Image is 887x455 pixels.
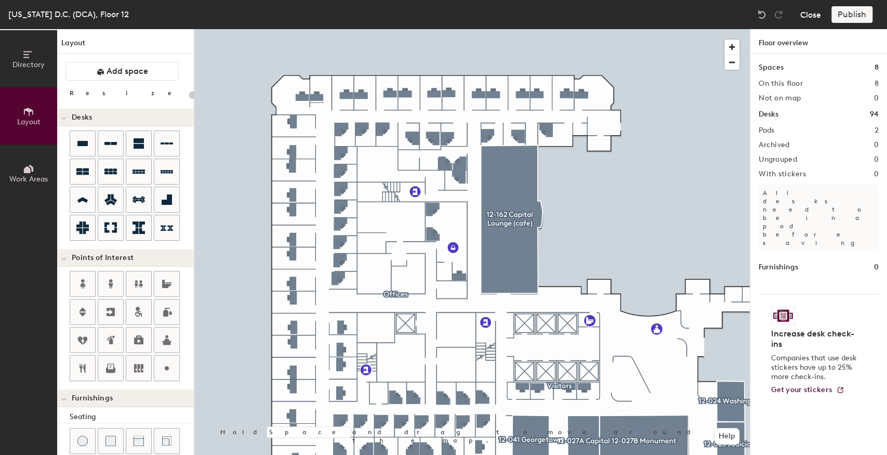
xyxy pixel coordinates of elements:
[875,80,879,88] h2: 8
[773,9,784,20] img: Redo
[771,354,860,382] p: Companies that use desk stickers have up to 25% more check-ins.
[759,80,803,88] h2: On this floor
[714,428,739,445] button: Help
[759,170,806,178] h2: With stickers
[874,141,879,149] h2: 0
[875,62,879,73] h1: 8
[12,60,45,69] span: Directory
[9,175,48,184] span: Work Areas
[134,436,144,446] img: Couch (middle)
[759,185,879,251] p: All desks need to be in a pod before saving
[759,141,789,149] h2: Archived
[154,428,180,454] button: Couch (corner)
[771,329,860,349] h4: Increase desk check-ins
[98,428,124,454] button: Cushion
[126,428,152,454] button: Couch (middle)
[72,254,134,262] span: Points of Interest
[17,118,41,126] span: Layout
[70,428,96,454] button: Stool
[759,155,797,164] h2: Ungrouped
[70,89,184,97] div: Resize
[874,170,879,178] h2: 0
[57,37,194,54] h1: Layout
[759,109,778,120] h1: Desks
[8,8,129,21] div: [US_STATE] D.C. (DCA), Floor 12
[771,385,832,394] span: Get your stickers
[800,6,821,23] button: Close
[771,386,844,395] a: Get your stickers
[107,66,148,76] span: Add space
[759,94,801,102] h2: Not on map
[759,62,784,73] h1: Spaces
[759,126,774,135] h2: Pods
[875,126,879,135] h2: 2
[105,436,116,446] img: Cushion
[750,29,887,54] h1: Floor overview
[874,94,879,102] h2: 0
[757,9,767,20] img: Undo
[72,394,113,402] span: Furnishings
[874,262,879,273] h1: 0
[162,436,172,446] img: Couch (corner)
[77,436,88,446] img: Stool
[874,155,879,164] h2: 0
[771,307,795,324] img: Sticker logo
[759,262,798,273] h1: Furnishings
[70,411,194,423] div: Seating
[870,109,879,120] h1: 94
[72,113,92,122] span: Desks
[65,62,179,81] button: Add space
